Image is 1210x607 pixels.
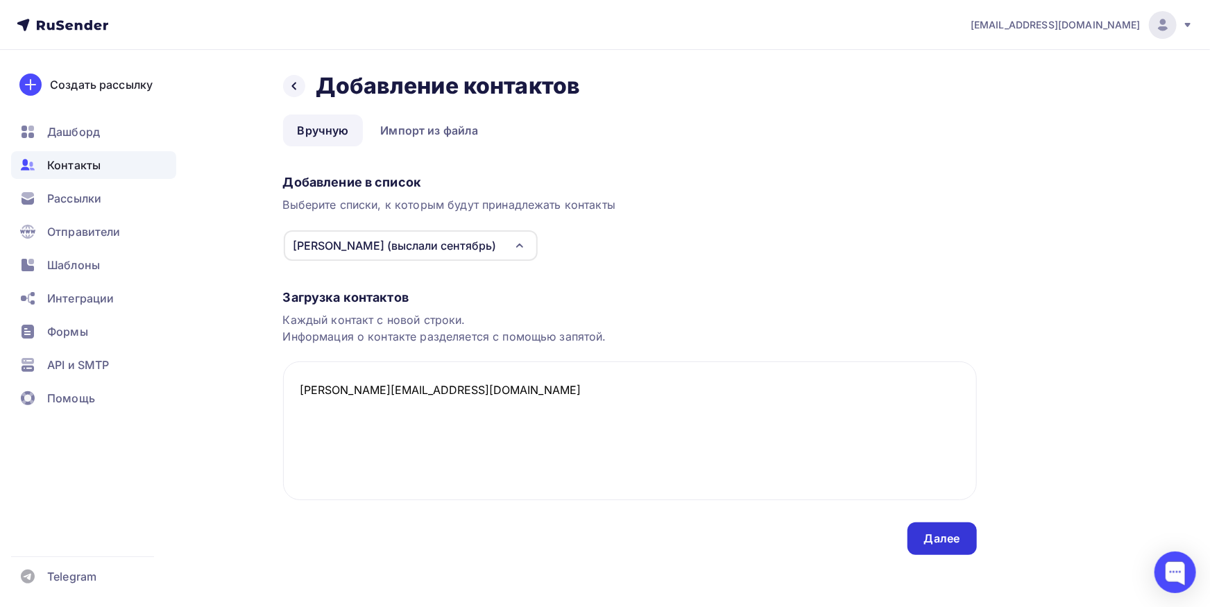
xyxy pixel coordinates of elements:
[50,76,153,93] div: Создать рассылку
[924,531,960,547] div: Далее
[11,185,176,212] a: Рассылки
[47,568,96,585] span: Telegram
[47,190,101,207] span: Рассылки
[283,114,364,146] a: Вручную
[47,123,100,140] span: Дашборд
[11,118,176,146] a: Дашборд
[366,114,493,146] a: Импорт из файла
[283,311,977,345] div: Каждый контакт с новой строки. Информация о контакте разделяется с помощью запятой.
[316,72,581,100] h2: Добавление контактов
[283,196,977,213] div: Выберите списки, к которым будут принадлежать контакты
[11,151,176,179] a: Контакты
[11,218,176,246] a: Отправители
[47,357,109,373] span: API и SMTP
[11,251,176,279] a: Шаблоны
[47,290,114,307] span: Интеграции
[47,157,101,173] span: Контакты
[971,18,1141,32] span: [EMAIL_ADDRESS][DOMAIN_NAME]
[283,289,977,306] div: Загрузка контактов
[47,223,121,240] span: Отправители
[47,323,88,340] span: Формы
[283,230,538,262] button: [PERSON_NAME] (выслали сентябрь)
[971,11,1193,39] a: [EMAIL_ADDRESS][DOMAIN_NAME]
[47,257,100,273] span: Шаблоны
[11,318,176,345] a: Формы
[283,174,977,191] div: Добавление в список
[47,390,95,407] span: Помощь
[293,237,497,254] div: [PERSON_NAME] (выслали сентябрь)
